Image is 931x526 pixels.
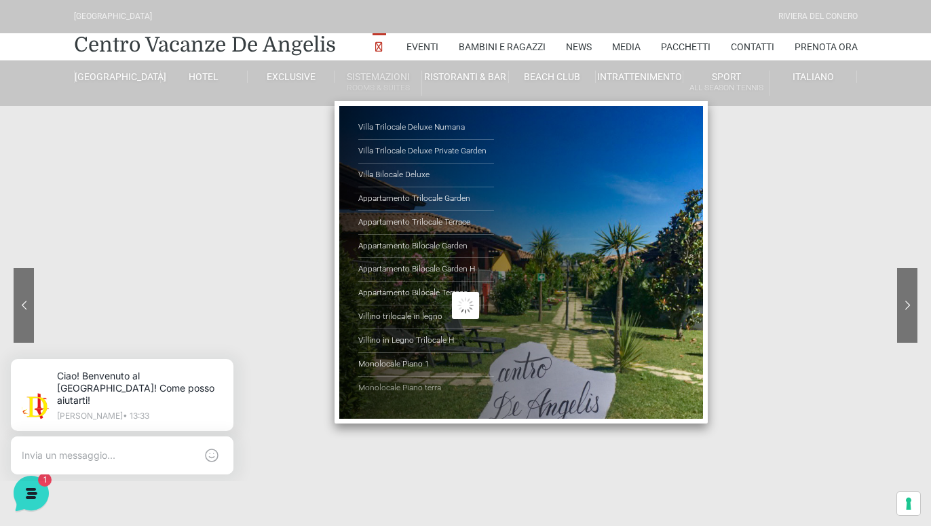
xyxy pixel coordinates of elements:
[358,258,494,282] a: Appartamento Bilocale Garden H
[596,71,683,83] a: Intrattenimento
[358,305,494,329] a: Villino trilocale in legno
[509,71,596,83] a: Beach Club
[236,147,250,160] span: 1
[209,420,229,432] p: Aiuto
[94,401,178,432] button: 1Messaggi
[566,33,592,60] a: News
[661,33,710,60] a: Pacchetti
[358,211,494,235] a: Appartamento Trilocale Terrace
[22,109,115,119] span: Le tue conversazioni
[11,11,228,54] h2: Ciao da De Angelis Resort 👋
[117,420,154,432] p: Messaggi
[88,179,200,190] span: Inizia una conversazione
[731,33,774,60] a: Contatti
[358,282,494,305] a: Appartamento Bilocale Terrace
[358,116,494,140] a: Villa Trilocale Deluxe Numana
[65,27,231,64] p: Ciao! Benvenuto al [GEOGRAPHIC_DATA]! Come posso aiutarti!
[358,187,494,211] a: Appartamento Trilocale Garden
[612,33,641,60] a: Media
[795,33,858,60] a: Prenota Ora
[231,130,250,143] p: 1 s fa
[248,71,335,83] a: Exclusive
[897,492,920,515] button: Le tue preferenze relative al consenso per le tecnologie di tracciamento
[65,69,231,77] p: [PERSON_NAME] • 13:33
[422,71,509,83] a: Ristoranti & Bar
[778,10,858,23] div: Riviera Del Conero
[335,71,421,96] a: SistemazioniRooms & Suites
[22,132,49,159] img: light
[358,329,494,353] a: Villino in Legno Trilocale H
[74,71,161,83] a: [GEOGRAPHIC_DATA]
[145,225,250,236] a: Apri Centro Assistenza
[683,71,770,96] a: SportAll Season Tennis
[22,225,106,236] span: Trova una risposta
[136,400,145,409] span: 1
[22,171,250,198] button: Inizia una conversazione
[74,31,336,58] a: Centro Vacanze De Angelis
[406,33,438,60] a: Eventi
[41,420,64,432] p: Home
[57,147,223,160] p: Ciao! Benvenuto al [GEOGRAPHIC_DATA]! Come posso aiutarti!
[177,401,261,432] button: Aiuto
[74,10,152,23] div: [GEOGRAPHIC_DATA]
[57,130,223,144] span: [PERSON_NAME]
[335,81,421,94] small: Rooms & Suites
[11,60,228,87] p: La nostra missione è rendere la tua esperienza straordinaria!
[16,125,255,166] a: [PERSON_NAME]Ciao! Benvenuto al [GEOGRAPHIC_DATA]! Come posso aiutarti!1 s fa1
[161,71,248,83] a: Hotel
[459,33,546,60] a: Bambini e Ragazzi
[31,255,222,268] input: Cerca un articolo...
[358,140,494,164] a: Villa Trilocale Deluxe Private Garden
[770,71,857,83] a: Italiano
[358,377,494,400] a: Monolocale Piano terra
[121,109,250,119] a: [DEMOGRAPHIC_DATA] tutto
[358,235,494,259] a: Appartamento Bilocale Garden
[30,50,57,77] img: light
[11,473,52,514] iframe: Customerly Messenger Launcher
[11,401,94,432] button: Home
[358,353,494,377] a: Monolocale Piano 1
[358,164,494,187] a: Villa Bilocale Deluxe
[683,81,769,94] small: All Season Tennis
[793,71,834,82] span: Italiano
